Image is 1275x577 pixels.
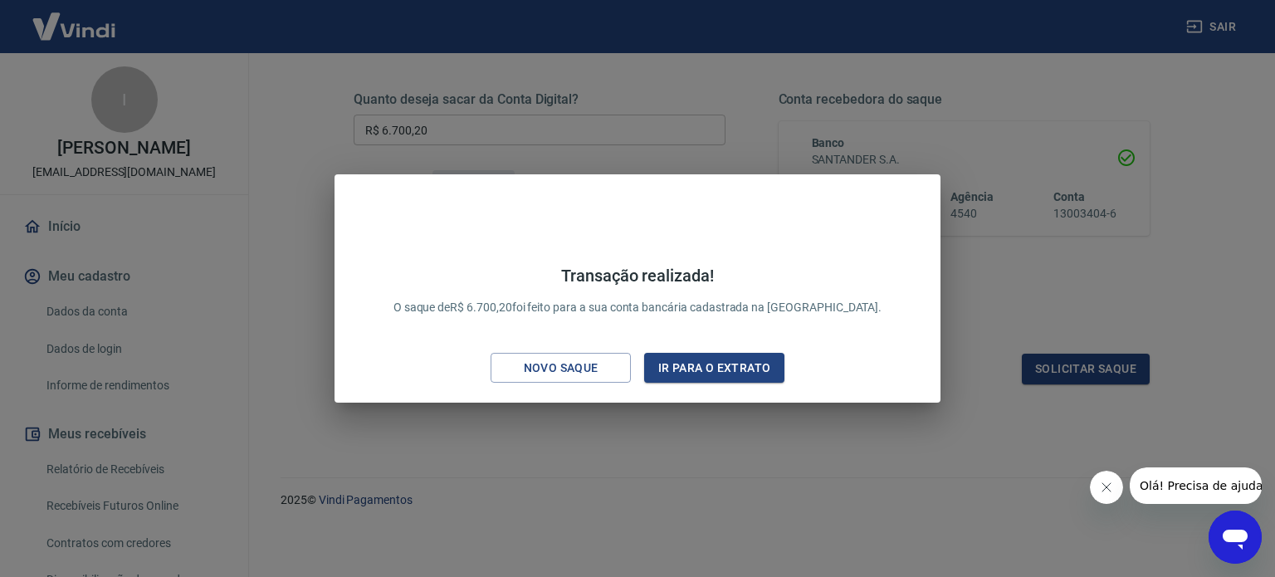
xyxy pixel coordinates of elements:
[1209,511,1262,564] iframe: Botão para abrir a janela de mensagens
[393,266,882,286] h4: Transação realizada!
[10,12,139,25] span: Olá! Precisa de ajuda?
[1130,467,1262,504] iframe: Mensagem da empresa
[491,353,631,384] button: Novo saque
[644,353,784,384] button: Ir para o extrato
[504,358,618,379] div: Novo saque
[1090,471,1123,504] iframe: Fechar mensagem
[393,266,882,316] p: O saque de R$ 6.700,20 foi feito para a sua conta bancária cadastrada na [GEOGRAPHIC_DATA].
